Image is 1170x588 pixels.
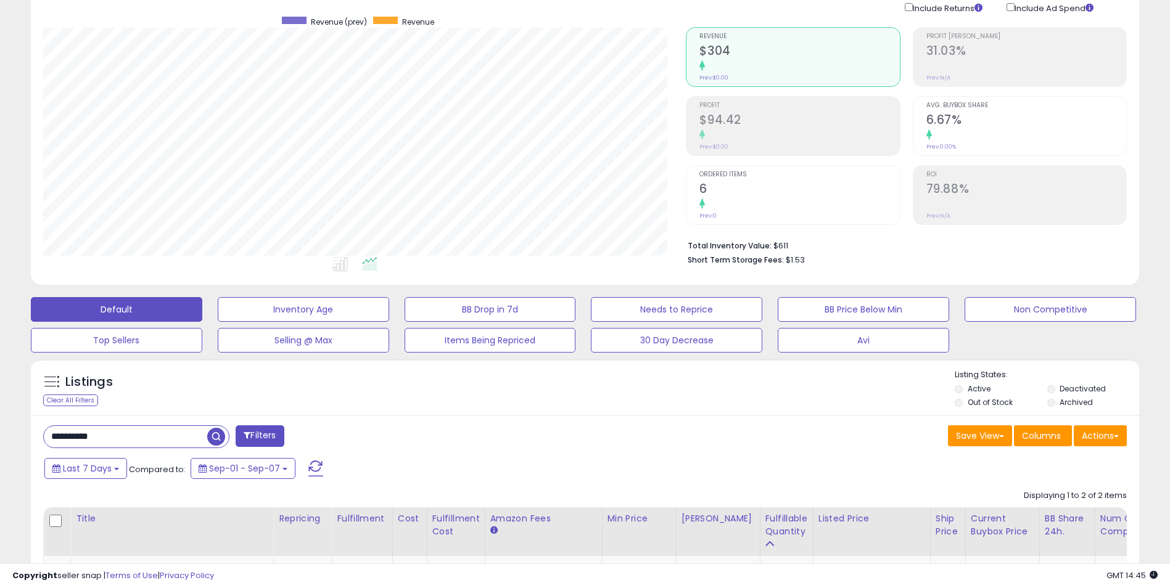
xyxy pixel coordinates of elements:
div: Include Ad Spend [997,1,1113,15]
h2: $304 [699,44,899,60]
small: Prev: $0.00 [699,74,728,81]
span: Columns [1022,430,1061,442]
span: Ordered Items [699,171,899,178]
b: Total Inventory Value: [688,240,772,251]
span: Compared to: [129,463,186,475]
button: Top Sellers [31,328,202,353]
label: Out of Stock [968,397,1013,407]
div: Cost [398,512,422,525]
a: Privacy Policy [160,570,214,581]
label: Archived [1060,397,1093,407]
button: Actions [1074,425,1127,446]
span: Avg. Buybox Share [926,102,1126,109]
h5: Listings [65,374,113,391]
div: [PERSON_NAME] [682,512,755,525]
div: seller snap | | [12,570,214,582]
div: Repricing [279,512,326,525]
span: Sep-01 - Sep-07 [209,462,280,475]
button: Default [31,297,202,322]
button: Non Competitive [965,297,1136,322]
button: Columns [1014,425,1072,446]
b: Short Term Storage Fees: [688,255,784,265]
button: Last 7 Days [44,458,127,479]
small: Prev: 0.00% [926,143,956,150]
span: Profit [PERSON_NAME] [926,33,1126,40]
div: Include Returns [896,1,997,15]
button: Items Being Repriced [405,328,576,353]
small: Prev: N/A [926,212,950,219]
button: Sep-01 - Sep-07 [191,458,295,479]
button: Save View [948,425,1012,446]
div: BB Share 24h. [1045,512,1090,538]
div: Fulfillment Cost [432,512,480,538]
h2: 31.03% [926,44,1126,60]
span: Revenue (prev) [311,17,367,27]
span: Revenue [402,17,434,27]
button: BB Price Below Min [778,297,949,322]
span: $1.53 [786,254,805,266]
label: Deactivated [1060,383,1106,394]
h2: 79.88% [926,182,1126,198]
h2: 6 [699,182,899,198]
small: Prev: 0 [699,212,717,219]
button: Inventory Age [218,297,389,322]
label: Active [968,383,991,394]
h2: 6.67% [926,113,1126,129]
div: Num of Comp. [1100,512,1145,538]
div: Clear All Filters [43,394,98,406]
div: Amazon Fees [490,512,597,525]
small: Amazon Fees. [490,525,498,536]
strong: Copyright [12,570,57,581]
div: Current Buybox Price [971,512,1034,538]
h2: $94.42 [699,113,899,129]
div: Title [76,512,268,525]
div: Fulfillment [337,512,387,525]
button: Filters [236,425,284,447]
a: Terms of Use [105,570,158,581]
div: Min Price [608,512,671,525]
div: Displaying 1 to 2 of 2 items [1024,490,1127,502]
li: $611 [688,237,1118,252]
button: Selling @ Max [218,328,389,353]
small: Prev: $0.00 [699,143,728,150]
small: Prev: N/A [926,74,950,81]
button: 30 Day Decrease [591,328,762,353]
div: Listed Price [818,512,925,525]
button: Needs to Reprice [591,297,762,322]
span: 2025-09-15 14:45 GMT [1106,570,1158,581]
span: ROI [926,171,1126,178]
button: Avi [778,328,949,353]
span: Last 7 Days [63,462,112,475]
p: Listing States: [955,369,1139,381]
div: Fulfillable Quantity [765,512,808,538]
div: Ship Price [936,512,960,538]
span: Profit [699,102,899,109]
span: Revenue [699,33,899,40]
button: BB Drop in 7d [405,297,576,322]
